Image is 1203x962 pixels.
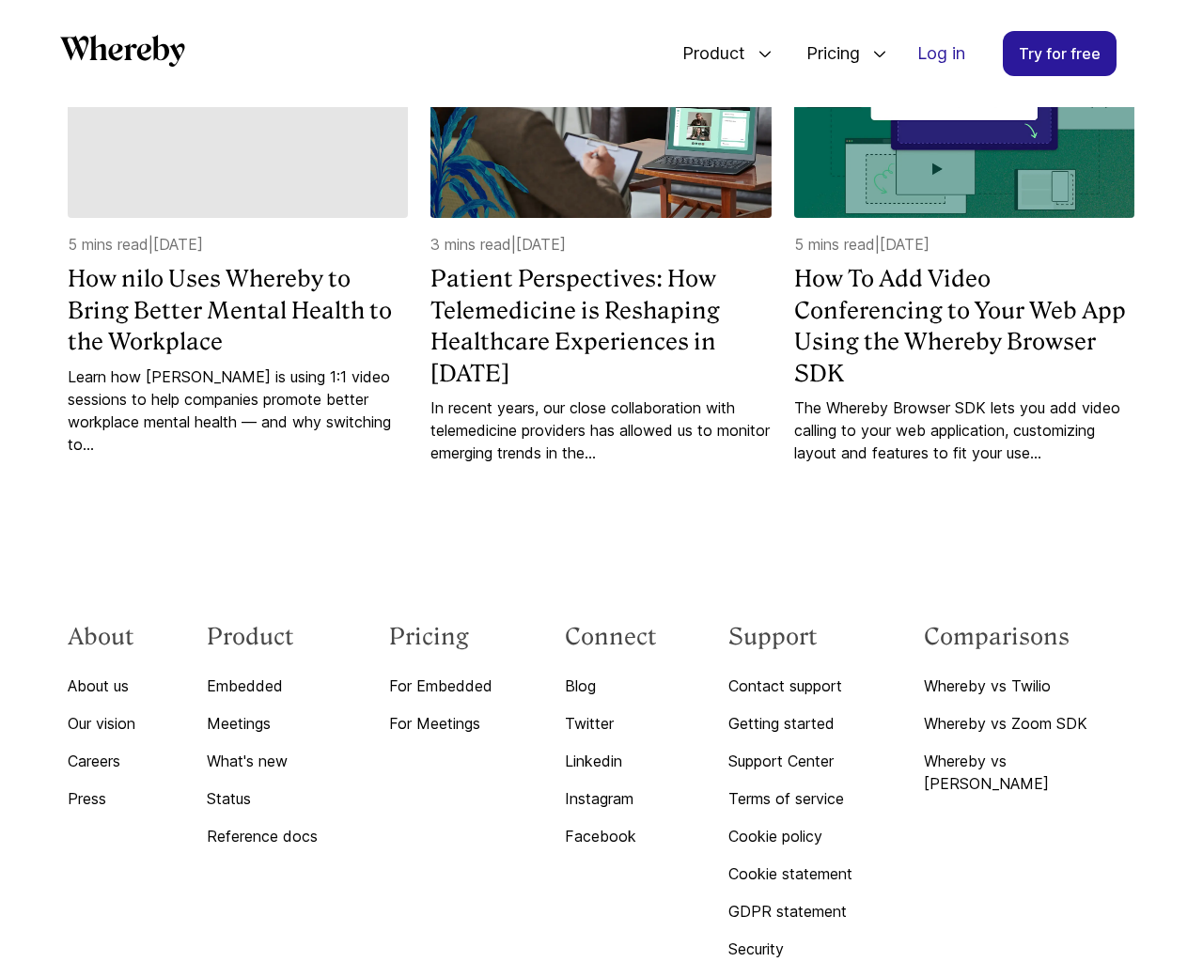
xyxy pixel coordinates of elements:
[664,23,750,85] span: Product
[68,712,135,735] a: Our vision
[924,675,1135,697] a: Whereby vs Twilio
[207,750,318,772] a: What's new
[60,35,185,73] a: Whereby
[430,396,771,464] a: In recent years, our close collaboration with telemedicine providers has allowed us to monitor em...
[728,750,852,772] a: Support Center
[924,622,1135,652] h3: Comparisons
[68,263,408,358] a: How nilo Uses Whereby to Bring Better Mental Health to the Workplace
[794,233,1134,256] p: 5 mins read | [DATE]
[728,938,852,960] a: Security
[788,23,865,85] span: Pricing
[207,675,318,697] a: Embedded
[207,825,318,847] a: Reference docs
[430,263,771,389] a: Patient Perspectives: How Telemedicine is Reshaping Healthcare Experiences in [DATE]
[68,365,408,456] a: Learn how [PERSON_NAME] is using 1:1 video sessions to help companies promote better workplace me...
[565,825,657,847] a: Facebook
[902,32,980,75] a: Log in
[60,35,185,67] svg: Whereby
[68,233,408,256] p: 5 mins read | [DATE]
[728,787,852,810] a: Terms of service
[565,712,657,735] a: Twitter
[207,622,318,652] h3: Product
[430,233,771,256] p: 3 mins read | [DATE]
[68,750,135,772] a: Careers
[794,396,1134,464] a: The Whereby Browser SDK lets you add video calling to your web application, customizing layout an...
[207,712,318,735] a: Meetings
[68,622,135,652] h3: About
[565,675,657,697] a: Blog
[207,787,318,810] a: Status
[728,862,852,885] a: Cookie statement
[68,787,135,810] a: Press
[728,675,852,697] a: Contact support
[794,263,1134,389] a: How To Add Video Conferencing to Your Web App Using the Whereby Browser SDK
[565,750,657,772] a: Linkedin
[728,712,852,735] a: Getting started
[389,622,492,652] h3: Pricing
[1003,31,1117,76] a: Try for free
[924,750,1135,795] a: Whereby vs [PERSON_NAME]
[565,622,657,652] h3: Connect
[68,675,135,697] a: About us
[728,622,852,652] h3: Support
[728,825,852,847] a: Cookie policy
[924,712,1135,735] a: Whereby vs Zoom SDK
[728,900,852,923] a: GDPR statement
[389,675,492,697] a: For Embedded
[389,712,492,735] a: For Meetings
[565,787,657,810] a: Instagram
